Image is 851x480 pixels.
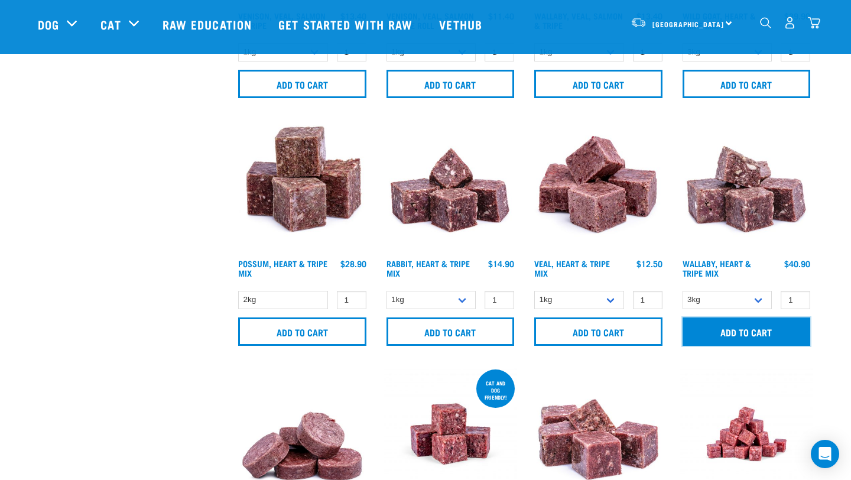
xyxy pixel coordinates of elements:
[680,119,814,254] img: 1174 Wallaby Heart Tripe Mix 01
[636,259,662,268] div: $12.50
[235,119,369,254] img: 1067 Possum Heart Tripe Mix 01
[427,1,497,48] a: Vethub
[485,291,514,309] input: 1
[386,261,470,275] a: Rabbit, Heart & Tripe Mix
[683,70,811,98] input: Add to cart
[534,317,662,346] input: Add to cart
[238,70,366,98] input: Add to cart
[340,259,366,268] div: $28.90
[151,1,267,48] a: Raw Education
[534,261,610,275] a: Veal, Heart & Tripe Mix
[683,317,811,346] input: Add to cart
[337,291,366,309] input: 1
[531,119,665,254] img: Cubes
[488,259,514,268] div: $14.90
[808,17,820,29] img: home-icon@2x.png
[784,259,810,268] div: $40.90
[238,261,327,275] a: Possum, Heart & Tripe Mix
[38,15,59,33] a: Dog
[683,261,751,275] a: Wallaby, Heart & Tripe Mix
[238,317,366,346] input: Add to cart
[784,17,796,29] img: user.png
[760,17,771,28] img: home-icon-1@2x.png
[386,317,515,346] input: Add to cart
[267,1,427,48] a: Get started with Raw
[633,291,662,309] input: 1
[100,15,121,33] a: Cat
[386,70,515,98] input: Add to cart
[811,440,839,468] div: Open Intercom Messenger
[631,17,647,28] img: van-moving.png
[781,291,810,309] input: 1
[476,374,515,406] div: cat and dog friendly!
[384,119,518,254] img: 1175 Rabbit Heart Tripe Mix 01
[534,70,662,98] input: Add to cart
[652,22,724,26] span: [GEOGRAPHIC_DATA]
